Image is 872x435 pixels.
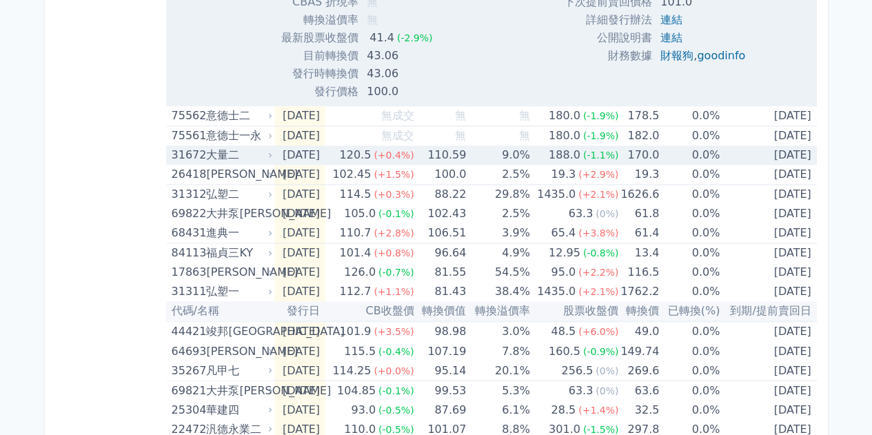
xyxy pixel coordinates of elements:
td: 81.43 [414,282,466,301]
span: (-0.1%) [378,385,414,396]
td: 0.0% [659,126,720,146]
td: 0.0% [659,106,720,126]
td: 0.0% [659,165,720,185]
th: CB收盤價 [325,301,414,321]
td: 1626.6 [618,185,659,205]
td: 0.0% [659,321,720,341]
div: 75562 [172,106,203,125]
th: 轉換溢價率 [466,301,530,321]
td: [DATE] [720,282,816,301]
span: (+2.9%) [578,169,618,180]
td: 116.5 [618,263,659,282]
td: 100.0 [414,165,466,185]
td: 178.5 [618,106,659,126]
div: 福貞三KY [206,243,270,263]
div: 110.7 [336,223,374,243]
span: (0%) [596,365,618,376]
td: 63.6 [618,381,659,401]
span: (+6.0%) [578,326,618,337]
span: 無 [519,109,530,122]
td: 269.6 [618,361,659,381]
span: 無 [519,129,530,142]
th: 股票收盤價 [530,301,619,321]
td: 0.0% [659,282,720,301]
td: 發行時轉換價 [226,65,358,83]
div: 64693 [172,341,203,361]
td: [DATE] [274,400,325,419]
div: 160.5 [546,341,583,361]
td: [DATE] [720,185,816,205]
div: 44421 [172,322,203,341]
span: 無 [367,13,378,26]
td: 110.59 [414,145,466,165]
td: 最新股票收盤價 [226,29,358,47]
td: [DATE] [274,243,325,263]
td: 2.5% [466,204,530,223]
span: (+0.8%) [374,247,414,259]
span: 無成交 [381,109,414,122]
td: 2.5% [466,165,530,185]
td: 發行價格 [226,83,358,101]
td: [DATE] [720,243,816,263]
div: 26418 [172,165,203,184]
td: 32.5 [618,400,659,419]
span: (0%) [596,385,618,396]
td: 0.0% [659,400,720,419]
span: (+1.5%) [374,169,414,180]
a: 連結 [660,13,682,26]
a: 財報狗 [660,49,693,62]
td: [DATE] [274,165,325,185]
td: 0.0% [659,263,720,282]
td: 13.4 [618,243,659,263]
div: 華建四 [206,400,270,419]
td: 0.0% [659,243,720,263]
span: (-1.9%) [583,110,619,121]
span: (+0.3%) [374,189,414,200]
td: [DATE] [720,263,816,282]
td: [DATE] [720,145,816,165]
span: (+1.4%) [578,404,618,415]
td: 3.0% [466,321,530,341]
td: 49.0 [618,321,659,341]
td: [DATE] [720,204,816,223]
div: 84113 [172,243,203,263]
td: [DATE] [274,361,325,381]
div: 63.3 [566,204,596,223]
span: (+2.1%) [578,286,618,297]
td: 100.0 [358,83,443,101]
td: 54.5% [466,263,530,282]
div: 101.9 [336,322,374,341]
div: 竣邦[GEOGRAPHIC_DATA] [206,322,270,341]
div: 12.95 [546,243,583,263]
td: [DATE] [274,341,325,361]
div: 69821 [172,381,203,400]
div: [PERSON_NAME] [206,165,270,184]
td: 9.0% [466,145,530,165]
td: [DATE] [720,165,816,185]
div: 意德士二 [206,106,270,125]
td: 43.06 [358,65,443,83]
td: [DATE] [720,321,816,341]
td: 0.0% [659,381,720,401]
div: 48.5 [548,322,578,341]
td: 81.55 [414,263,466,282]
div: 180.0 [546,126,583,145]
td: [DATE] [274,185,325,205]
th: 轉換價 [618,301,659,321]
div: 大井泵[PERSON_NAME] [206,204,270,223]
td: [DATE] [720,223,816,243]
a: goodinfo [697,49,745,62]
td: [DATE] [274,106,325,126]
a: 連結 [660,31,682,44]
div: 102.45 [329,165,374,184]
td: 29.8% [466,185,530,205]
span: (+2.2%) [578,267,618,278]
td: 87.69 [414,400,466,419]
div: 意德士一永 [206,126,270,145]
td: 102.43 [414,204,466,223]
td: [DATE] [720,341,816,361]
td: 106.51 [414,223,466,243]
div: [PERSON_NAME] [206,341,270,361]
td: 98.98 [414,321,466,341]
div: 65.4 [548,223,578,243]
